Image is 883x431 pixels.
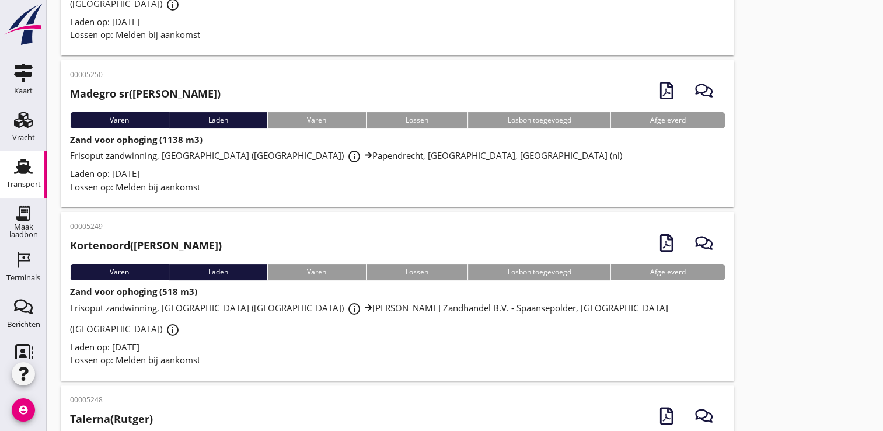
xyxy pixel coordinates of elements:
p: 00005250 [70,69,221,80]
a: 00005249Kortenoord([PERSON_NAME])VarenLadenVarenLossenLosbon toegevoegdAfgeleverdZand voor ophogi... [61,212,734,381]
div: Varen [267,112,366,128]
span: Frisoput zandwinning, [GEOGRAPHIC_DATA] ([GEOGRAPHIC_DATA]) [PERSON_NAME] Zandhandel B.V. - Spaan... [70,302,668,335]
img: logo-small.a267ee39.svg [2,3,44,46]
div: Varen [70,112,169,128]
span: Lossen op: Melden bij aankomst [70,354,200,366]
strong: Talerna [70,412,110,426]
strong: Madegro sr [70,86,129,100]
i: info_outline [347,302,361,316]
div: Lossen [366,264,468,280]
div: Laden [169,112,268,128]
div: Vracht [12,134,35,141]
div: Terminals [6,274,40,281]
div: Transport [6,180,41,188]
i: info_outline [347,150,361,164]
div: Losbon toegevoegd [467,112,610,128]
i: info_outline [166,323,180,337]
span: Laden op: [DATE] [70,168,139,179]
h2: (Rutger) [70,411,153,427]
div: Kaart [14,87,33,95]
span: Lossen op: Melden bij aankomst [70,181,200,193]
span: Lossen op: Melden bij aankomst [70,29,200,40]
a: 00005250Madegro sr([PERSON_NAME])VarenLadenVarenLossenLosbon toegevoegdAfgeleverdZand voor ophogi... [61,60,734,208]
p: 00005249 [70,221,222,232]
h2: ([PERSON_NAME]) [70,238,222,253]
span: Laden op: [DATE] [70,341,139,353]
p: 00005248 [70,395,153,405]
strong: Zand voor ophoging (518 m3) [70,286,197,297]
div: Berichten [7,321,40,328]
i: account_circle [12,398,35,422]
strong: Kortenoord [70,238,130,252]
h2: ([PERSON_NAME]) [70,86,221,102]
span: Frisoput zandwinning, [GEOGRAPHIC_DATA] ([GEOGRAPHIC_DATA]) Papendrecht, [GEOGRAPHIC_DATA], [GEOG... [70,150,622,161]
span: Laden op: [DATE] [70,16,139,27]
div: Laden [169,264,268,280]
div: Losbon toegevoegd [467,264,610,280]
div: Afgeleverd [610,264,725,280]
div: Lossen [366,112,468,128]
div: Afgeleverd [610,112,725,128]
div: Varen [267,264,366,280]
div: Varen [70,264,169,280]
strong: Zand voor ophoging (1138 m3) [70,134,203,145]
